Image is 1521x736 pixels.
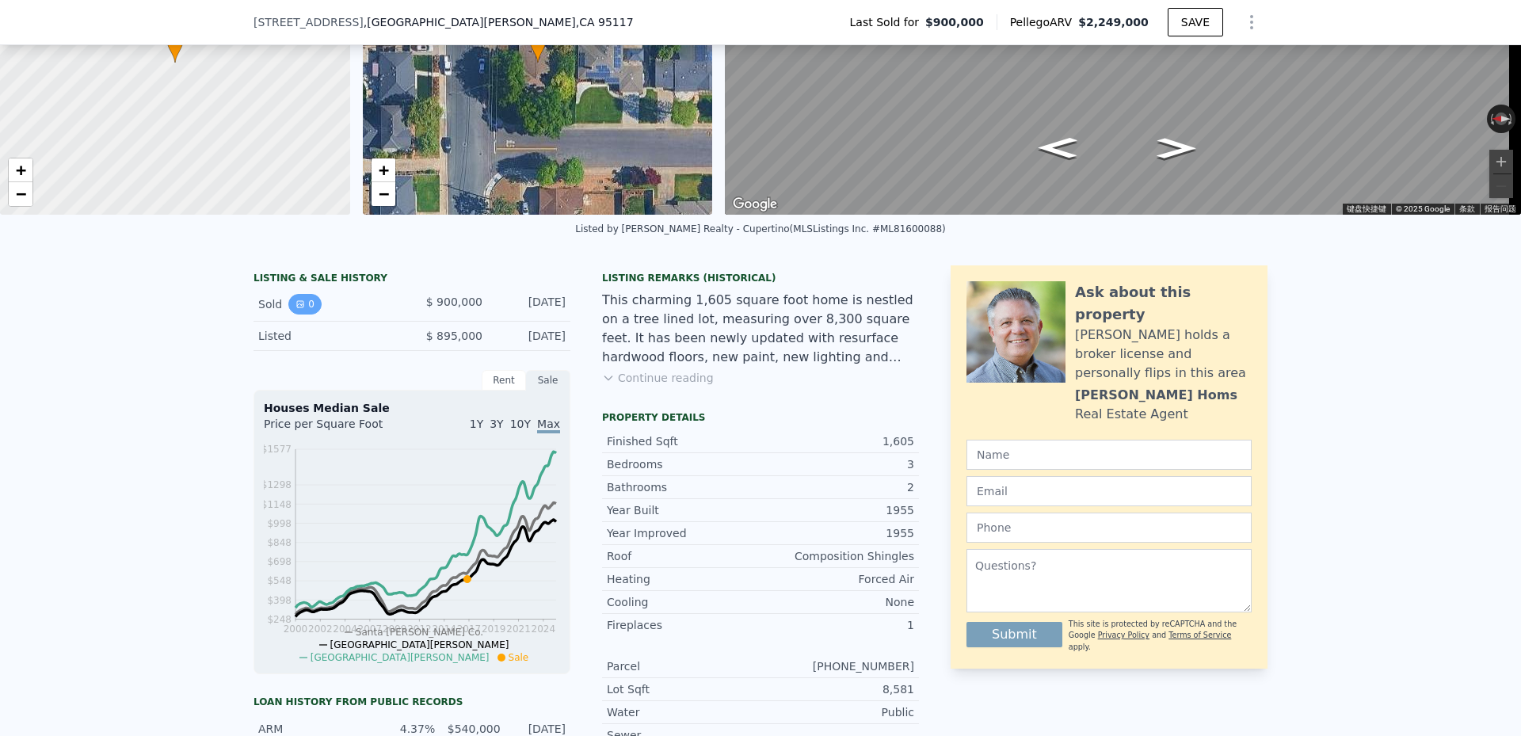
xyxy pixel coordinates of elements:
[1022,132,1094,162] path: 正北, Cypress Ave
[253,14,364,30] span: [STREET_ADDRESS]
[372,158,395,182] a: Zoom in
[760,479,914,495] div: 2
[426,330,482,342] span: $ 895,000
[267,614,292,625] tspan: $248
[607,525,760,541] div: Year Improved
[1236,6,1267,38] button: Show Options
[482,370,526,391] div: Rent
[966,440,1252,470] input: Name
[264,416,412,441] div: Price per Square Foot
[607,571,760,587] div: Heating
[607,548,760,564] div: Roof
[267,595,292,606] tspan: $398
[509,652,529,663] span: Sale
[607,479,760,495] div: Bathrooms
[760,617,914,633] div: 1
[288,294,322,315] button: View historical data
[1347,204,1386,215] button: 键盘快捷键
[167,35,183,63] div: •
[1075,386,1237,405] div: [PERSON_NAME] Homs
[495,294,566,315] div: [DATE]
[760,571,914,587] div: Forced Air
[1459,204,1475,213] a: 条款
[1075,405,1188,424] div: Real Estate Agent
[495,328,566,344] div: [DATE]
[607,502,760,518] div: Year Built
[372,182,395,206] a: Zoom out
[378,160,388,180] span: +
[470,418,483,430] span: 1Y
[378,184,388,204] span: −
[9,158,32,182] a: Zoom in
[760,658,914,674] div: [PHONE_NUMBER]
[1487,105,1496,133] button: 逆时针旋转
[607,594,760,610] div: Cooling
[1487,112,1515,125] button: 重置视图
[530,35,546,63] div: •
[267,556,292,567] tspan: $698
[261,444,292,455] tspan: $1577
[760,525,914,541] div: 1955
[760,594,914,610] div: None
[760,704,914,720] div: Public
[426,296,482,308] span: $ 900,000
[261,479,292,490] tspan: $1298
[760,456,914,472] div: 3
[1168,631,1231,639] a: Terms of Service
[526,370,570,391] div: Sale
[1010,14,1079,30] span: Pellego ARV
[1168,8,1223,36] button: SAVE
[760,502,914,518] div: 1955
[760,433,914,449] div: 1,605
[311,652,490,663] span: [GEOGRAPHIC_DATA][PERSON_NAME]
[607,617,760,633] div: Fireplaces
[1489,150,1513,174] button: 放大
[607,658,760,674] div: Parcel
[760,548,914,564] div: Composition Shingles
[253,272,570,288] div: LISTING & SALE HISTORY
[729,194,781,215] img: Google
[607,456,760,472] div: Bedrooms
[607,704,760,720] div: Water
[490,418,503,430] span: 3Y
[16,160,26,180] span: +
[602,272,919,284] div: Listing Remarks (Historical)
[267,518,292,529] tspan: $998
[925,14,984,30] span: $900,000
[607,433,760,449] div: Finished Sqft
[576,16,634,29] span: , CA 95117
[537,418,560,433] span: Max
[264,400,560,416] div: Houses Median Sale
[258,294,399,315] div: Sold
[9,182,32,206] a: Zoom out
[356,627,483,638] span: Santa [PERSON_NAME] Co.
[1396,204,1450,213] span: © 2025 Google
[1485,204,1516,213] a: 报告问题
[1098,631,1149,639] a: Privacy Policy
[760,681,914,697] div: 8,581
[602,370,714,386] button: Continue reading
[330,639,509,650] span: [GEOGRAPHIC_DATA][PERSON_NAME]
[510,418,531,430] span: 10Y
[850,14,926,30] span: Last Sold for
[602,411,919,424] div: Property details
[966,476,1252,506] input: Email
[1078,16,1149,29] span: $2,249,000
[729,194,781,215] a: 在 Google 地图中打开此区域（会打开一个新窗口）
[1141,133,1213,163] path: 正南, Cypress Ave
[258,328,399,344] div: Listed
[966,622,1062,647] button: Submit
[602,291,919,367] div: This charming 1,605 square foot home is nestled on a tree lined lot, measuring over 8,300 square ...
[253,696,570,708] div: Loan history from public records
[267,537,292,548] tspan: $848
[364,14,634,30] span: , [GEOGRAPHIC_DATA][PERSON_NAME]
[16,184,26,204] span: −
[1069,619,1252,653] div: This site is protected by reCAPTCHA and the Google and apply.
[261,499,292,510] tspan: $1148
[1075,281,1252,326] div: Ask about this property
[1075,326,1252,383] div: [PERSON_NAME] holds a broker license and personally flips in this area
[267,575,292,586] tspan: $548
[575,223,946,235] div: Listed by [PERSON_NAME] Realty - Cupertino (MLSListings Inc. #ML81600088)
[966,513,1252,543] input: Phone
[1508,105,1516,133] button: 顺时针旋转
